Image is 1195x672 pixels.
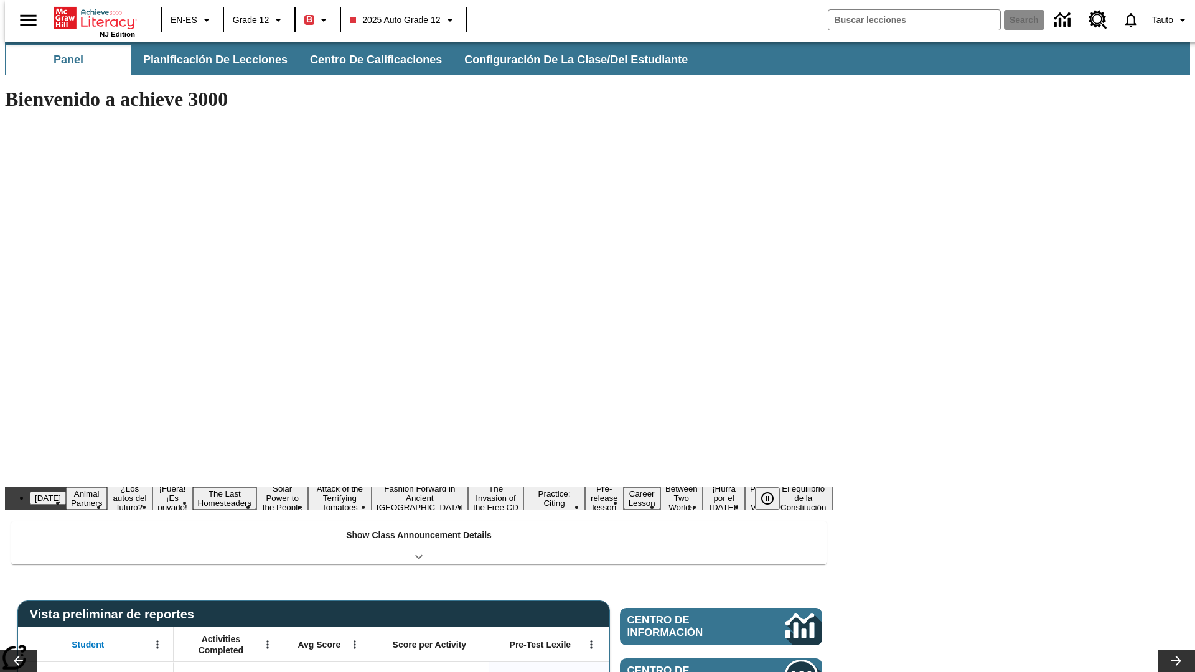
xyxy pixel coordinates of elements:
span: EN-ES [171,14,197,27]
button: Abrir menú [148,635,167,654]
button: Centro de calificaciones [300,45,452,75]
button: Abrir menú [582,635,601,654]
a: Centro de información [620,608,822,645]
span: Tauto [1152,14,1173,27]
button: Grado: Grade 12, Elige un grado [228,9,291,31]
button: Slide 5 The Last Homesteaders [193,487,257,510]
button: Slide 9 The Invasion of the Free CD [468,482,523,514]
button: Boost El color de la clase es rojo. Cambiar el color de la clase. [299,9,336,31]
button: Abrir el menú lateral [10,2,47,39]
div: Show Class Announcement Details [11,521,827,564]
button: Perfil/Configuración [1147,9,1195,31]
a: Notificaciones [1115,4,1147,36]
p: Show Class Announcement Details [346,529,492,542]
span: Vista preliminar de reportes [30,607,200,622]
button: Slide 10 Mixed Practice: Citing Evidence [523,478,585,519]
span: B [306,12,312,27]
span: Avg Score [298,639,340,650]
button: Slide 12 Career Lesson [624,487,660,510]
span: NJ Edition [100,30,135,38]
a: Centro de información [1047,3,1081,37]
button: Slide 13 Between Two Worlds [660,482,703,514]
button: Configuración de la clase/del estudiante [454,45,698,75]
button: Slide 3 ¿Los autos del futuro? [107,482,152,514]
a: Portada [54,6,135,30]
span: Pre-Test Lexile [510,639,571,650]
div: Portada [54,4,135,38]
span: Grade 12 [233,14,269,27]
span: Activities Completed [180,633,262,656]
button: Slide 6 Solar Power to the People [256,482,308,514]
button: Panel [6,45,131,75]
div: Pausar [755,487,792,510]
button: Planificación de lecciones [133,45,298,75]
button: Abrir menú [258,635,277,654]
div: Subbarra de navegación [5,45,699,75]
span: Score per Activity [393,639,467,650]
button: Class: 2025 Auto Grade 12, Selecciona una clase [345,9,462,31]
button: Slide 2 Animal Partners [66,487,107,510]
span: Centro de información [627,614,744,639]
span: Student [72,639,104,650]
h1: Bienvenido a achieve 3000 [5,88,833,111]
button: Language: EN-ES, Selecciona un idioma [166,9,219,31]
button: Slide 8 Fashion Forward in Ancient Rome [372,482,468,514]
input: search field [828,10,1000,30]
a: Centro de recursos, Se abrirá en una pestaña nueva. [1081,3,1115,37]
button: Slide 16 El equilibrio de la Constitución [774,482,833,514]
button: Carrusel de lecciones, seguir [1158,650,1195,672]
button: Pausar [755,487,780,510]
button: Abrir menú [345,635,364,654]
button: Slide 7 Attack of the Terrifying Tomatoes [308,482,371,514]
button: Slide 15 Point of View [745,482,774,514]
button: Slide 11 Pre-release lesson [585,482,624,514]
button: Slide 1 Día del Trabajo [30,492,66,505]
button: Slide 14 ¡Hurra por el Día de la Constitución! [703,482,745,514]
div: Subbarra de navegación [5,42,1190,75]
span: 2025 Auto Grade 12 [350,14,440,27]
button: Slide 4 ¡Fuera! ¡Es privado! [152,482,193,514]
